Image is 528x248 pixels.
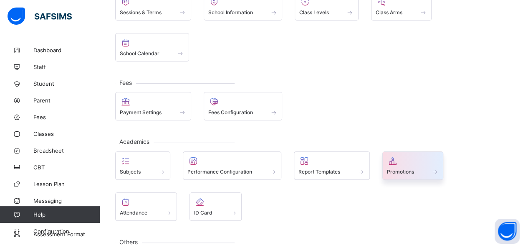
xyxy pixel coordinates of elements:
[183,151,282,180] div: Performance Configuration
[115,238,142,245] span: Others
[120,50,159,56] span: School Calendar
[33,228,100,235] span: Configuration
[33,64,100,70] span: Staff
[204,92,283,120] div: Fees Configuration
[33,80,100,87] span: Student
[298,169,340,175] span: Report Templates
[115,92,191,120] div: Payment Settings
[33,211,100,218] span: Help
[495,219,520,244] button: Open asap
[115,192,177,221] div: Attendance
[387,169,414,175] span: Promotions
[120,169,141,175] span: Subjects
[376,9,402,15] span: Class Arms
[33,114,100,120] span: Fees
[187,169,252,175] span: Performance Configuration
[115,33,189,61] div: School Calendar
[120,210,147,216] span: Attendance
[299,9,329,15] span: Class Levels
[120,109,162,115] span: Payment Settings
[115,79,136,86] span: Fees
[33,147,100,154] span: Broadsheet
[189,192,242,221] div: ID Card
[33,197,100,204] span: Messaging
[33,130,100,137] span: Classes
[33,97,100,104] span: Parent
[33,181,100,187] span: Lesson Plan
[115,151,170,180] div: Subjects
[208,9,253,15] span: School Information
[294,151,370,180] div: Report Templates
[8,8,72,25] img: safsims
[33,47,100,54] span: Dashboard
[382,151,444,180] div: Promotions
[194,210,212,216] span: ID Card
[120,9,162,15] span: Sessions & Terms
[208,109,253,115] span: Fees Configuration
[115,138,154,145] span: Academics
[33,164,100,171] span: CBT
